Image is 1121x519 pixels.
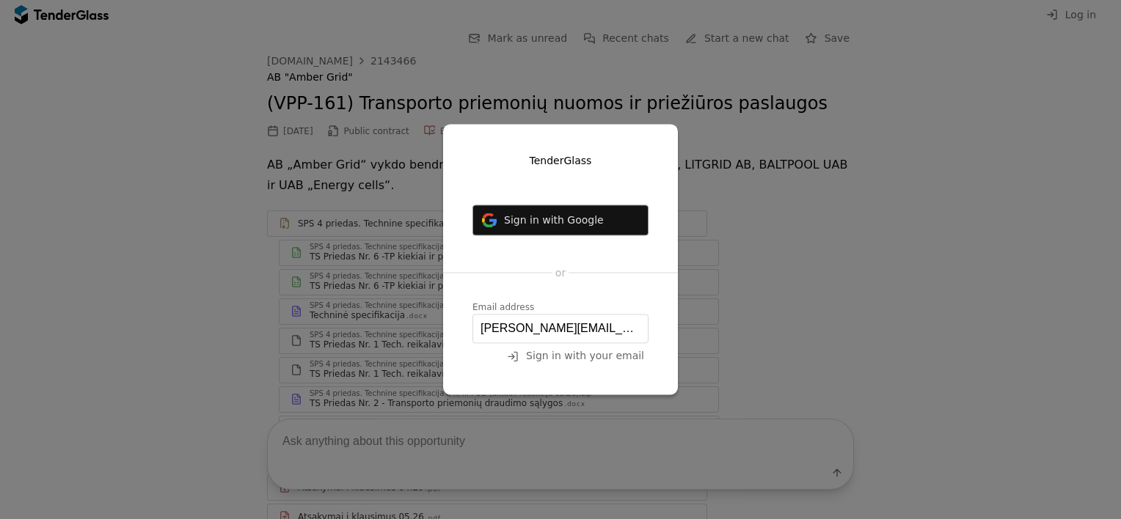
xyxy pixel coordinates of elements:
span: Email address [472,302,534,312]
span: Sign in with your email [526,350,644,362]
span: Sign in with Google [504,214,604,226]
span: or [555,267,566,279]
button: Sign in with Google [472,205,649,235]
span: TenderGlass [530,155,592,166]
button: Sign in with your email [503,347,649,366]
